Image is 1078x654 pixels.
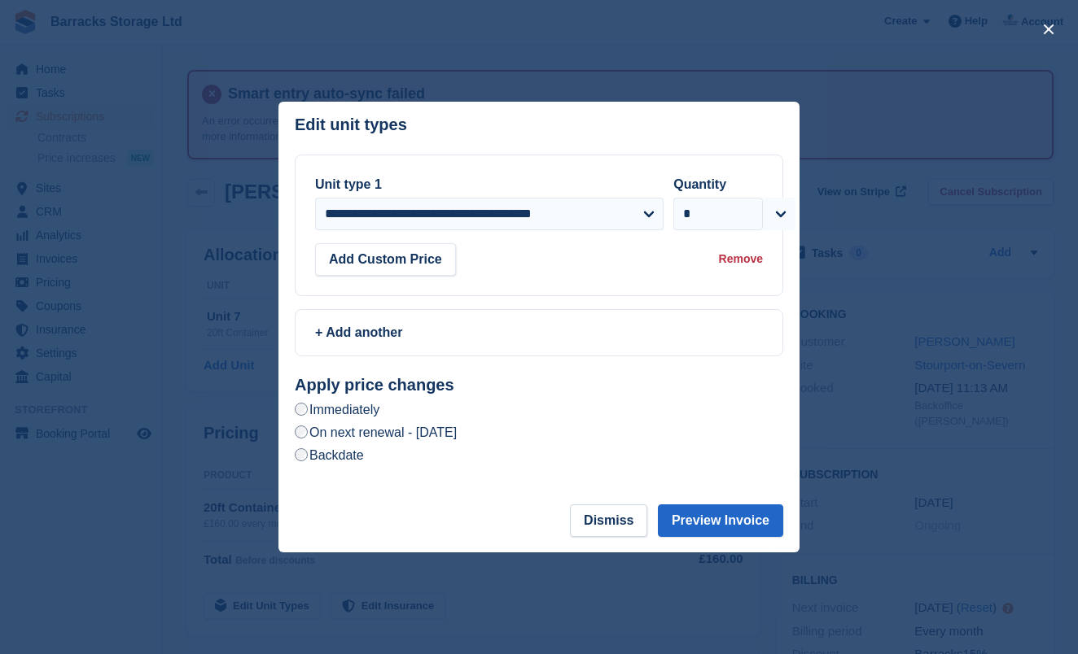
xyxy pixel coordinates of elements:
button: Add Custom Price [315,243,456,276]
div: Remove [719,251,763,268]
input: Immediately [295,403,308,416]
input: Backdate [295,448,308,461]
button: Dismiss [570,504,647,537]
strong: Apply price changes [295,376,454,394]
label: Quantity [673,177,726,191]
label: Immediately [295,401,379,418]
button: Preview Invoice [658,504,783,537]
label: Unit type 1 [315,177,382,191]
label: On next renewal - [DATE] [295,424,457,441]
input: On next renewal - [DATE] [295,425,308,438]
a: + Add another [295,309,783,356]
button: close [1036,16,1062,42]
div: + Add another [315,323,763,342]
p: Edit unit types [295,116,407,134]
label: Backdate [295,447,364,464]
